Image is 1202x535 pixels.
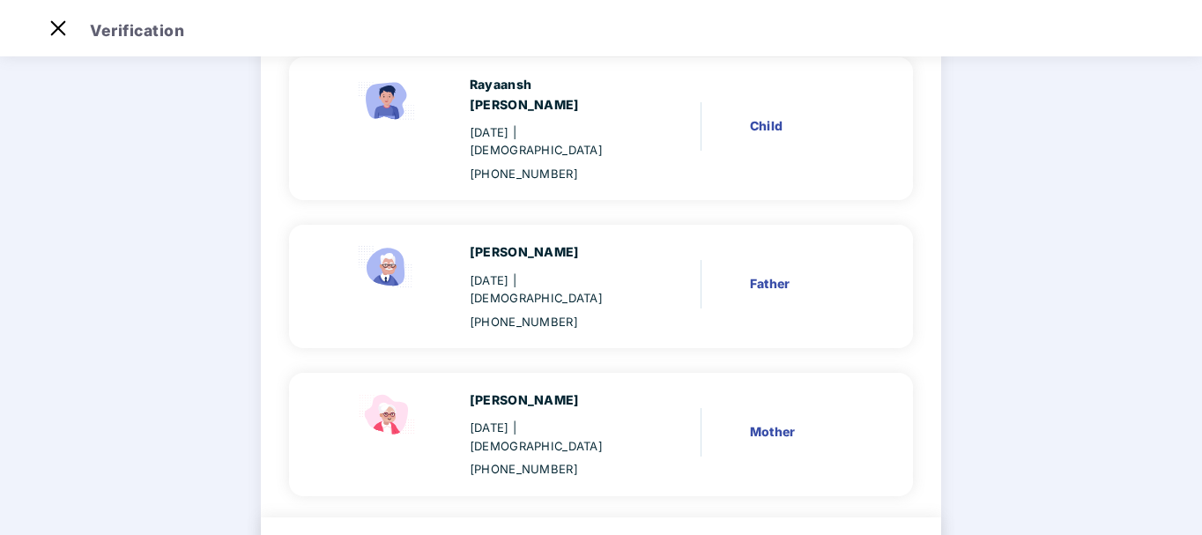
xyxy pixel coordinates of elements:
[470,242,637,262] div: [PERSON_NAME]
[352,390,422,440] img: svg+xml;base64,PHN2ZyB4bWxucz0iaHR0cDovL3d3dy53My5vcmcvMjAwMC9zdmciIHdpZHRoPSI1NCIgaGVpZ2h0PSIzOC...
[470,460,637,479] div: [PHONE_NUMBER]
[352,75,422,124] img: svg+xml;base64,PHN2ZyBpZD0iQ2hpbGRfbWFsZV9pY29uIiB4bWxucz0iaHR0cDovL3d3dy53My5vcmcvMjAwMC9zdmciIH...
[470,75,637,114] div: Rayaansh [PERSON_NAME]
[750,422,860,442] div: Mother
[352,242,422,292] img: svg+xml;base64,PHN2ZyBpZD0iRmF0aGVyX2ljb24iIHhtbG5zPSJodHRwOi8vd3d3LnczLm9yZy8yMDAwL3N2ZyIgeG1sbn...
[470,419,637,455] div: [DATE]
[470,390,637,410] div: [PERSON_NAME]
[470,123,637,160] div: [DATE]
[470,165,637,183] div: [PHONE_NUMBER]
[470,271,637,308] div: [DATE]
[470,420,603,453] span: | [DEMOGRAPHIC_DATA]
[470,313,637,331] div: [PHONE_NUMBER]
[750,116,860,136] div: Child
[750,274,860,294] div: Father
